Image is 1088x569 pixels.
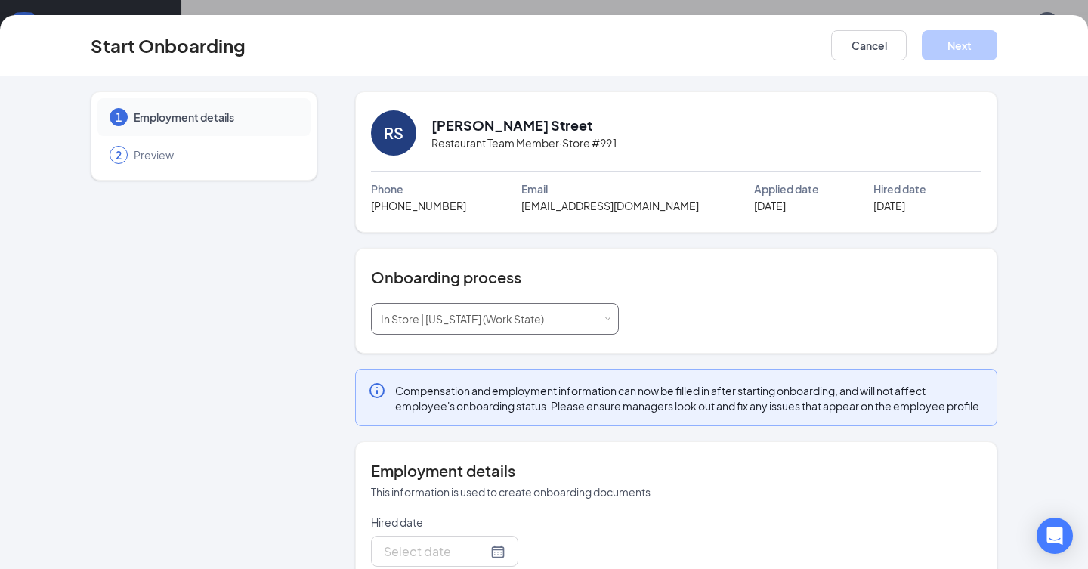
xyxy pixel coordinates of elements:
[381,304,555,334] div: [object Object]
[922,30,997,60] button: Next
[371,515,619,530] p: Hired date
[431,135,618,151] span: Restaurant Team Member · Store #991
[134,147,295,162] span: Preview
[116,147,122,162] span: 2
[754,197,786,214] span: [DATE]
[371,484,981,499] p: This information is used to create onboarding documents.
[431,116,592,135] h2: [PERSON_NAME] Street
[873,197,905,214] span: [DATE]
[395,383,984,413] span: Compensation and employment information can now be filled in after starting onboarding, and will ...
[384,122,403,144] div: RS
[371,267,981,288] h4: Onboarding process
[368,382,386,400] svg: Info
[371,460,981,481] h4: Employment details
[831,30,907,60] button: Cancel
[381,312,544,326] span: In Store | [US_STATE] (Work State)
[384,542,487,561] input: Select date
[116,110,122,125] span: 1
[873,181,926,197] span: Hired date
[371,181,403,197] span: Phone
[1037,518,1073,554] div: Open Intercom Messenger
[754,181,819,197] span: Applied date
[521,197,699,214] span: [EMAIL_ADDRESS][DOMAIN_NAME]
[91,32,246,58] h3: Start Onboarding
[134,110,295,125] span: Employment details
[521,181,548,197] span: Email
[371,197,466,214] span: [PHONE_NUMBER]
